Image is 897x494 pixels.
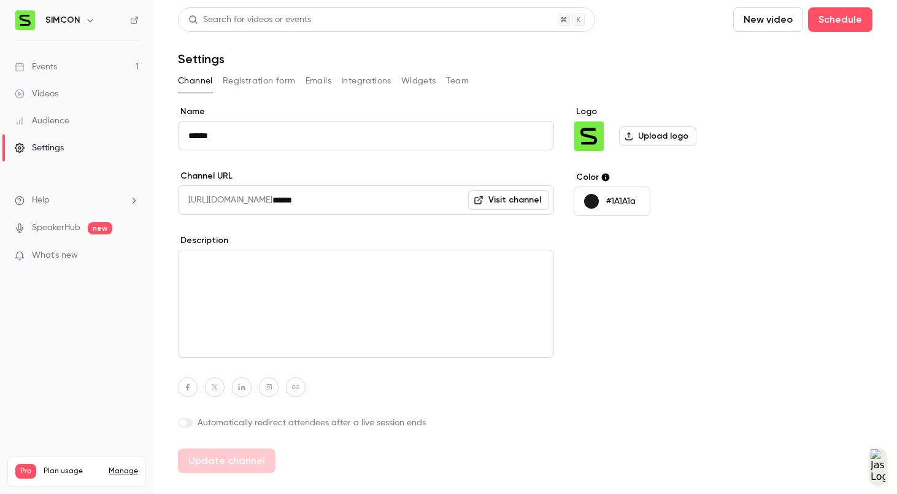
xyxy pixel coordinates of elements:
[808,7,872,32] button: Schedule
[574,171,762,183] label: Color
[574,122,604,151] img: SIMCON
[733,7,803,32] button: New video
[306,71,331,91] button: Emails
[446,71,469,91] button: Team
[45,14,80,26] h6: SIMCON
[178,71,213,91] button: Channel
[15,10,35,30] img: SIMCON
[32,194,50,207] span: Help
[15,61,57,73] div: Events
[341,71,391,91] button: Integrations
[574,187,650,216] button: #1A1A1a
[15,88,58,100] div: Videos
[574,106,762,118] label: Logo
[574,106,762,152] section: Logo
[178,417,554,429] label: Automatically redirect attendees after a live session ends
[606,195,636,207] p: #1A1A1a
[109,466,138,476] a: Manage
[468,190,549,210] a: Visit channel
[178,185,272,215] span: [URL][DOMAIN_NAME]
[32,249,78,262] span: What's new
[15,194,139,207] li: help-dropdown-opener
[401,71,436,91] button: Widgets
[619,126,696,146] label: Upload logo
[223,71,296,91] button: Registration form
[32,222,80,234] a: SpeakerHub
[15,464,36,479] span: Pro
[178,106,554,118] label: Name
[15,115,69,127] div: Audience
[15,142,64,154] div: Settings
[178,52,225,66] h1: Settings
[44,466,101,476] span: Plan usage
[178,234,554,247] label: Description
[178,170,554,182] label: Channel URL
[188,14,311,26] div: Search for videos or events
[88,222,112,234] span: new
